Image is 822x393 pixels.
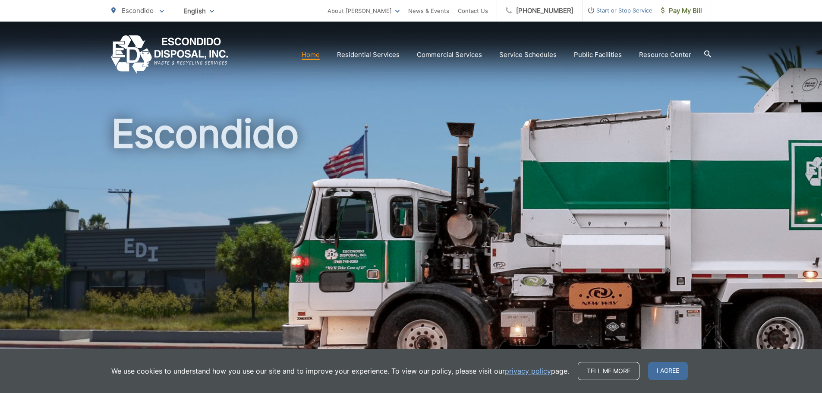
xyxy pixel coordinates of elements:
[408,6,449,16] a: News & Events
[111,366,569,376] p: We use cookies to understand how you use our site and to improve your experience. To view our pol...
[111,112,711,385] h1: Escondido
[499,50,557,60] a: Service Schedules
[111,35,228,74] a: EDCD logo. Return to the homepage.
[458,6,488,16] a: Contact Us
[578,362,639,380] a: Tell me more
[177,3,220,19] span: English
[302,50,320,60] a: Home
[328,6,400,16] a: About [PERSON_NAME]
[417,50,482,60] a: Commercial Services
[648,362,688,380] span: I agree
[574,50,622,60] a: Public Facilities
[337,50,400,60] a: Residential Services
[639,50,691,60] a: Resource Center
[122,6,154,15] span: Escondido
[505,366,551,376] a: privacy policy
[661,6,702,16] span: Pay My Bill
